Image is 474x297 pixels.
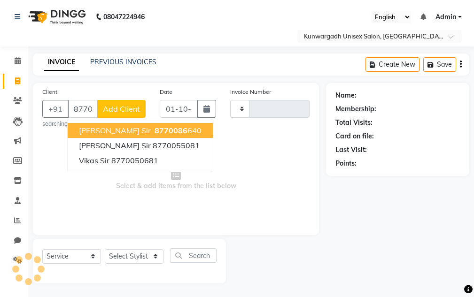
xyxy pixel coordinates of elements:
[153,141,200,150] ngb-highlight: 8770055081
[155,126,187,135] span: 8770086
[42,120,146,128] small: searching...
[79,141,151,150] span: [PERSON_NAME] sir
[423,57,456,72] button: Save
[153,126,202,135] ngb-highlight: 640
[171,248,217,263] input: Search or Scan
[79,156,109,165] span: Vikas Sir
[335,104,376,114] div: Membership:
[230,88,271,96] label: Invoice Number
[111,156,158,165] ngb-highlight: 8770050681
[103,104,140,114] span: Add Client
[79,126,151,135] span: [PERSON_NAME] sir
[365,57,420,72] button: Create New
[160,88,172,96] label: Date
[335,91,357,100] div: Name:
[435,12,456,22] span: Admin
[335,131,374,141] div: Card on file:
[42,132,310,226] span: Select & add items from the list below
[335,118,373,128] div: Total Visits:
[335,145,367,155] div: Last Visit:
[42,100,69,118] button: +91
[68,100,98,118] input: Search by Name/Mobile/Email/Code
[42,88,57,96] label: Client
[335,159,357,168] div: Points:
[97,100,146,118] button: Add Client
[44,54,79,71] a: INVOICE
[103,4,145,30] b: 08047224946
[24,4,88,30] img: logo
[90,58,156,66] a: PREVIOUS INVOICES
